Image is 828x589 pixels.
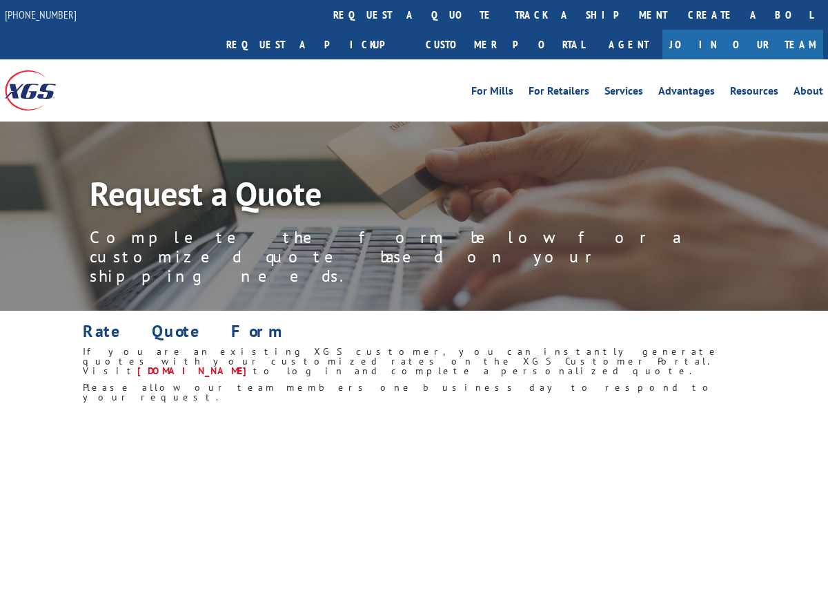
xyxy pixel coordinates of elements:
p: Complete the form below for a customized quote based on your shipping needs. [90,228,711,286]
a: Request a pickup [216,30,415,59]
h1: Rate Quote Form [83,323,745,347]
a: Advantages [658,86,715,101]
a: About [793,86,823,101]
h1: Request a Quote [90,177,711,217]
a: [DOMAIN_NAME] [137,365,253,377]
a: For Retailers [529,86,589,101]
a: [PHONE_NUMBER] [5,8,77,21]
a: Join Our Team [662,30,823,59]
a: Agent [595,30,662,59]
h6: Please allow our team members one business day to respond to your request. [83,383,745,409]
a: Services [604,86,643,101]
span: to log in and complete a personalized quote. [253,365,696,377]
a: For Mills [471,86,513,101]
a: Resources [730,86,778,101]
span: If you are an existing XGS customer, you can instantly generate quotes with your customized rates... [83,345,720,377]
a: Customer Portal [415,30,595,59]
